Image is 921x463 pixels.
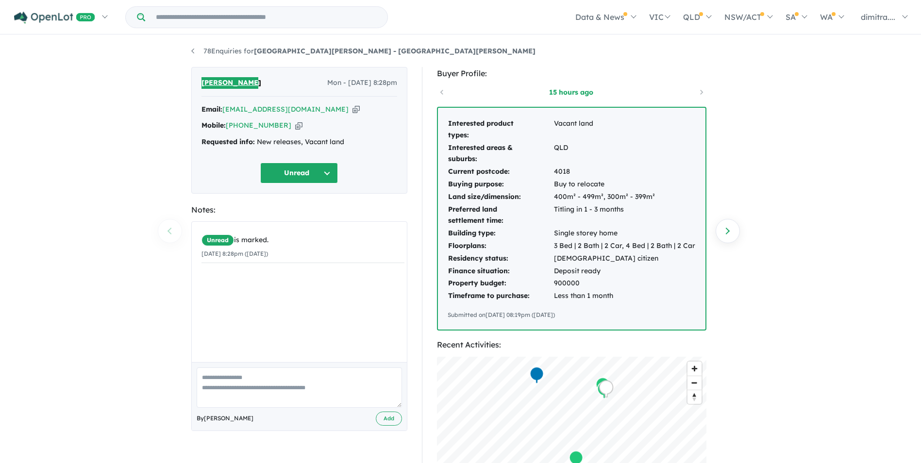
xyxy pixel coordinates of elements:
button: Add [376,412,402,426]
strong: Email: [201,105,222,114]
a: 15 hours ago [530,87,613,97]
nav: breadcrumb [191,46,730,57]
td: Building type: [448,227,553,240]
div: Map marker [595,377,610,395]
td: Residency status: [448,252,553,265]
td: Deposit ready [553,265,696,278]
td: Interested areas & suburbs: [448,142,553,166]
td: Floorplans: [448,240,553,252]
span: [PERSON_NAME] [201,77,261,89]
span: Unread [201,234,234,246]
td: 400m² - 499m², 300m² - 399m² [553,191,696,203]
small: [DATE] 8:28pm ([DATE]) [201,250,268,257]
div: Buyer Profile: [437,67,706,80]
td: Titling in 1 - 3 months [553,203,696,228]
a: [PHONE_NUMBER] [226,121,291,130]
strong: Mobile: [201,121,226,130]
td: Current postcode: [448,165,553,178]
td: Preferred land settlement time: [448,203,553,228]
div: Recent Activities: [437,338,706,351]
td: Single storey home [553,227,696,240]
img: Openlot PRO Logo White [14,12,95,24]
td: QLD [553,142,696,166]
button: Copy [352,104,360,115]
button: Zoom out [687,376,702,390]
td: Vacant land [553,117,696,142]
div: Submitted on [DATE] 08:19pm ([DATE]) [448,310,696,320]
td: [DEMOGRAPHIC_DATA] citizen [553,252,696,265]
td: 3 Bed | 2 Bath | 2 Car, 4 Bed | 2 Bath | 2 Car [553,240,696,252]
button: Copy [295,120,302,131]
td: Interested product types: [448,117,553,142]
button: Unread [260,163,338,183]
div: Notes: [191,203,407,216]
button: Zoom in [687,362,702,376]
div: New releases, Vacant land [201,136,397,148]
td: Buy to relocate [553,178,696,191]
a: [EMAIL_ADDRESS][DOMAIN_NAME] [222,105,349,114]
div: Map marker [529,366,544,384]
td: 900000 [553,277,696,290]
strong: Requested info: [201,137,255,146]
div: Map marker [599,380,613,398]
td: Finance situation: [448,265,553,278]
div: Map marker [597,381,611,399]
span: dimitra.... [861,12,895,22]
td: Buying purpose: [448,178,553,191]
div: is marked. [201,234,404,246]
input: Try estate name, suburb, builder or developer [147,7,385,28]
span: Mon - [DATE] 8:28pm [327,77,397,89]
td: Less than 1 month [553,290,696,302]
strong: [GEOGRAPHIC_DATA][PERSON_NAME] - [GEOGRAPHIC_DATA][PERSON_NAME] [254,47,536,55]
button: Reset bearing to north [687,390,702,404]
td: 4018 [553,165,696,178]
a: 78Enquiries for[GEOGRAPHIC_DATA][PERSON_NAME] - [GEOGRAPHIC_DATA][PERSON_NAME] [191,47,536,55]
span: By [PERSON_NAME] [197,413,253,423]
td: Timeframe to purchase: [448,290,553,302]
td: Property budget: [448,277,553,290]
td: Land size/dimension: [448,191,553,203]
